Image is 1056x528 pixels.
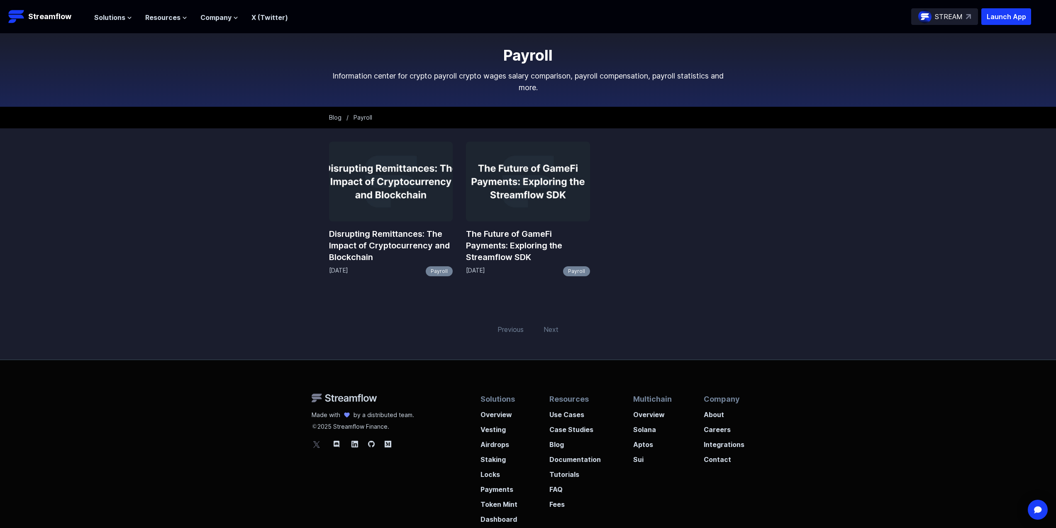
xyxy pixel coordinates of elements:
[480,479,517,494] a: Payments
[549,435,601,449] a: Blog
[549,479,601,494] a: FAQ
[480,405,517,420] a: Overview
[704,393,744,405] p: Company
[354,411,414,419] p: by a distributed team.
[493,319,529,339] span: Previous
[539,319,563,339] span: Next
[633,405,672,420] a: Overview
[251,13,288,22] a: X (Twitter)
[549,393,601,405] p: Resources
[633,420,672,435] a: Solana
[918,10,932,23] img: streamflow-logo-circle.png
[8,8,25,25] img: Streamflow Logo
[145,12,180,22] span: Resources
[466,266,485,276] p: [DATE]
[312,419,414,431] p: 2025 Streamflow Finance.
[704,449,744,464] a: Contact
[480,464,517,479] a: Locks
[466,228,590,263] a: The Future of GameFi Payments: Exploring the Streamflow SDK
[549,420,601,435] a: Case Studies
[704,435,744,449] a: Integrations
[1028,500,1048,520] div: Open Intercom Messenger
[633,449,672,464] a: Sui
[426,266,453,276] a: Payroll
[329,266,348,276] p: [DATE]
[935,12,963,22] p: STREAM
[8,8,86,25] a: Streamflow
[704,405,744,420] a: About
[329,70,727,93] p: Information center for crypto payroll crypto wages salary comparison, payroll compensation, payro...
[466,142,590,221] img: The Future of GameFi Payments: Exploring the Streamflow SDK
[329,228,453,263] a: Disrupting Remittances: The Impact of Cryptocurrency and Blockchain
[563,266,590,276] a: Payroll
[480,393,517,405] p: Solutions
[312,411,340,419] p: Made with
[549,464,601,479] a: Tutorials
[633,393,672,405] p: Multichain
[312,393,377,403] img: Streamflow Logo
[94,12,132,22] button: Solutions
[549,494,601,509] a: Fees
[480,435,517,449] a: Airdrops
[200,12,238,22] button: Company
[633,435,672,449] a: Aptos
[346,114,349,121] span: /
[480,509,517,524] a: Dashboard
[981,8,1031,25] button: Launch App
[354,114,372,121] span: Payroll
[329,142,453,221] img: Disrupting Remittances: The Impact of Cryptocurrency and Blockchain
[911,8,978,25] a: STREAM
[28,11,71,22] p: Streamflow
[549,405,601,420] a: Use Cases
[480,494,517,509] a: Token Mint
[200,12,232,22] span: Company
[480,420,517,435] a: Vesting
[329,114,341,121] a: Blog
[704,420,744,435] a: Careers
[94,12,125,22] span: Solutions
[549,449,601,464] a: Documentation
[966,14,971,19] img: top-right-arrow.svg
[329,47,727,64] h1: Payroll
[145,12,187,22] button: Resources
[480,449,517,464] a: Staking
